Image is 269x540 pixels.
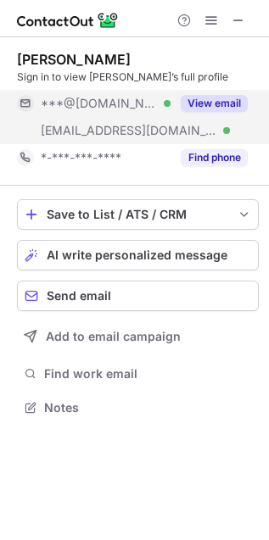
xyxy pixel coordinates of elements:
span: Find work email [44,366,252,381]
span: [EMAIL_ADDRESS][DOMAIN_NAME] [41,123,217,138]
span: AI write personalized message [47,248,227,262]
span: ***@[DOMAIN_NAME] [41,96,158,111]
span: Notes [44,400,252,415]
button: Notes [17,396,259,420]
button: Find work email [17,362,259,386]
span: Send email [47,289,111,303]
button: Reveal Button [181,149,248,166]
button: AI write personalized message [17,240,259,270]
div: Sign in to view [PERSON_NAME]’s full profile [17,70,259,85]
button: Add to email campaign [17,321,259,352]
img: ContactOut v5.3.10 [17,10,119,31]
div: [PERSON_NAME] [17,51,131,68]
span: Add to email campaign [46,330,181,343]
div: Save to List / ATS / CRM [47,208,229,221]
button: Send email [17,281,259,311]
button: save-profile-one-click [17,199,259,230]
button: Reveal Button [181,95,248,112]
